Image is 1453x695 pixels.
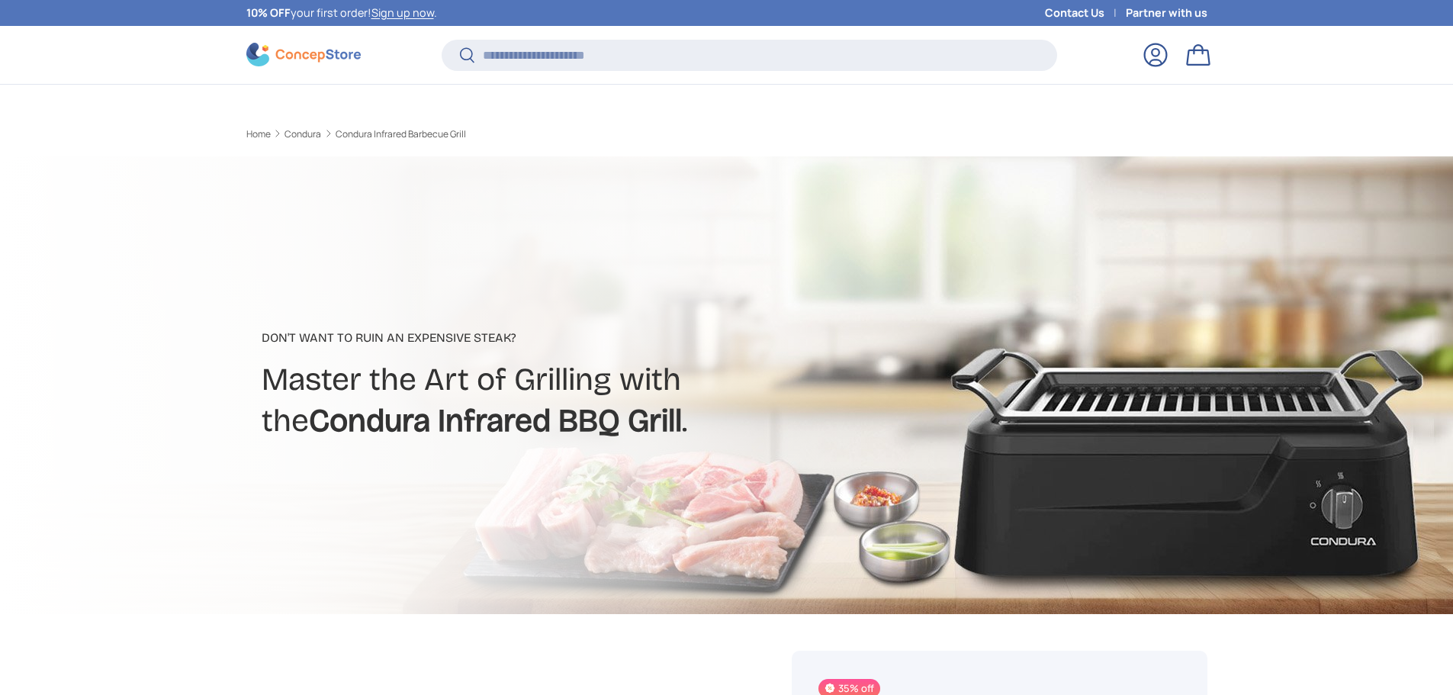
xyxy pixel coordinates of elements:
h2: Master the Art of Grilling with the . [262,359,847,442]
p: Don't want to ruin an expensive steak? [262,329,847,347]
a: Sign up now [371,5,434,20]
a: Contact Us [1045,5,1126,21]
a: Home [246,130,271,139]
strong: Condura Infrared BBQ Grill [309,401,682,439]
a: Partner with us [1126,5,1207,21]
a: Condura [284,130,321,139]
a: Condura Infrared Barbecue Grill [336,130,466,139]
img: ConcepStore [246,43,361,66]
p: your first order! . [246,5,437,21]
nav: Breadcrumbs [246,127,756,141]
strong: 10% OFF [246,5,291,20]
